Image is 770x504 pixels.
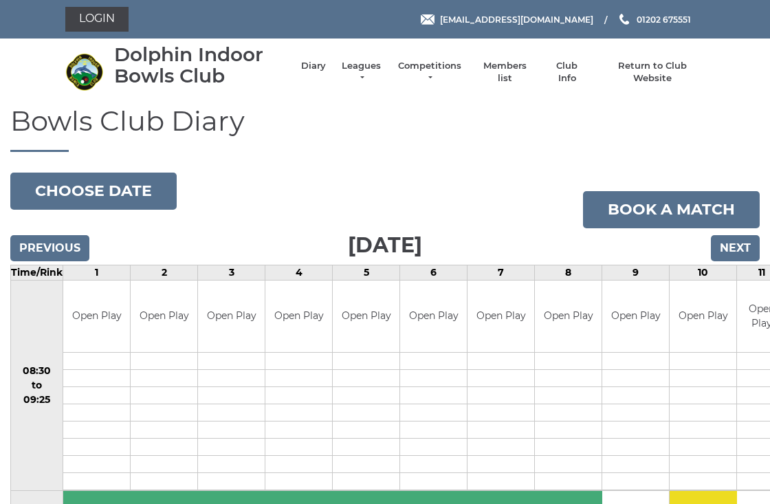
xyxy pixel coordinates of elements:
td: Open Play [602,281,669,353]
td: Time/Rink [11,265,63,280]
a: Leagues [340,60,383,85]
img: Email [421,14,434,25]
button: Choose date [10,173,177,210]
td: 08:30 to 09:25 [11,280,63,491]
td: Open Play [265,281,332,353]
td: 2 [131,265,198,280]
td: 7 [467,265,535,280]
td: Open Play [63,281,130,353]
td: 4 [265,265,333,280]
td: 8 [535,265,602,280]
td: 10 [670,265,737,280]
a: Members list [476,60,533,85]
a: Competitions [397,60,463,85]
td: Open Play [535,281,602,353]
img: Phone us [619,14,629,25]
a: Book a match [583,191,760,228]
a: Diary [301,60,326,72]
a: Phone us 01202 675551 [617,13,691,26]
h1: Bowls Club Diary [10,106,760,152]
input: Next [711,235,760,261]
td: Open Play [333,281,399,353]
td: 3 [198,265,265,280]
a: Email [EMAIL_ADDRESS][DOMAIN_NAME] [421,13,593,26]
span: 01202 675551 [637,14,691,24]
td: Open Play [400,281,467,353]
td: 9 [602,265,670,280]
td: Open Play [467,281,534,353]
td: Open Play [670,281,736,353]
img: Dolphin Indoor Bowls Club [65,53,103,91]
span: [EMAIL_ADDRESS][DOMAIN_NAME] [440,14,593,24]
a: Club Info [547,60,587,85]
div: Dolphin Indoor Bowls Club [114,44,287,87]
td: 6 [400,265,467,280]
td: Open Play [198,281,265,353]
a: Login [65,7,129,32]
input: Previous [10,235,89,261]
td: 5 [333,265,400,280]
td: 1 [63,265,131,280]
td: Open Play [131,281,197,353]
a: Return to Club Website [601,60,705,85]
